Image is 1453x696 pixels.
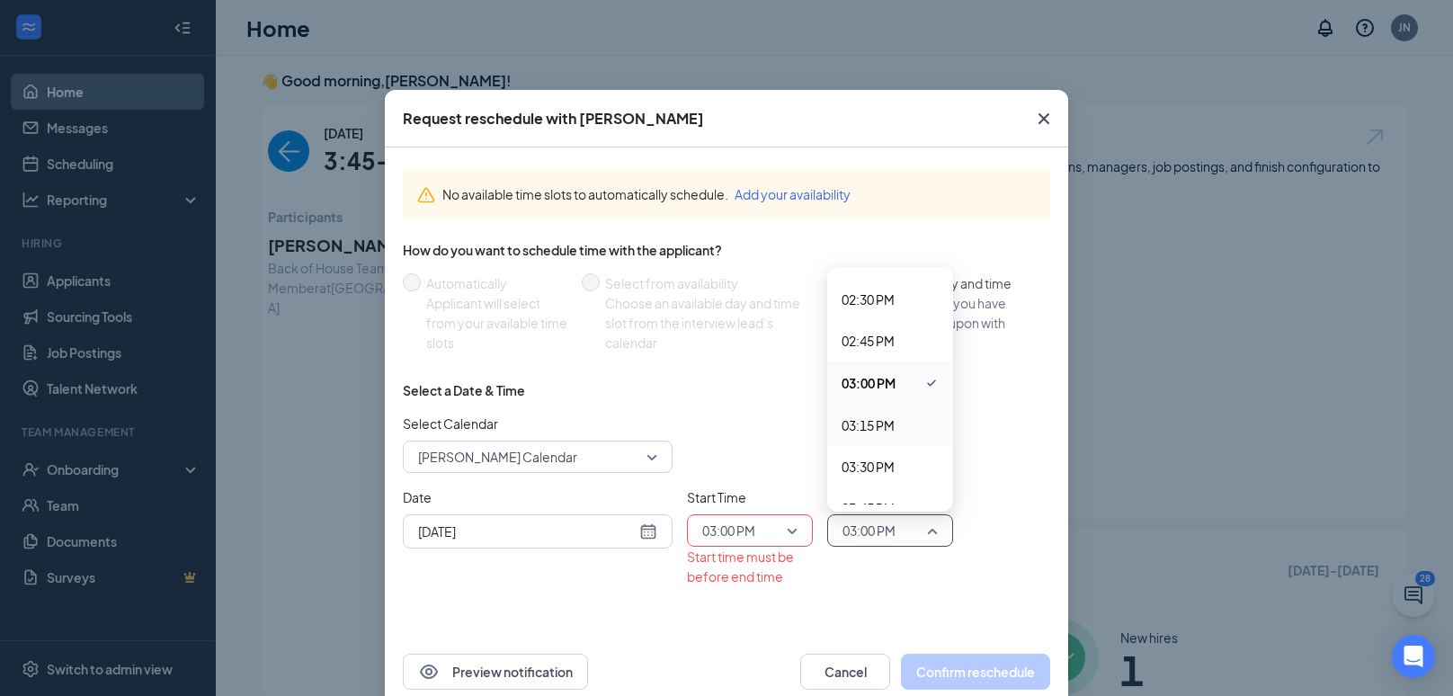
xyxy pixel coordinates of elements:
span: Date [403,487,673,507]
button: Cancel [800,654,890,690]
svg: Checkmark [924,372,939,394]
div: Choose an available day and time slot from the interview lead’s calendar [605,293,818,352]
div: No available time slots to automatically schedule. [442,184,1036,204]
span: 03:00 PM [842,373,896,393]
button: Add your availability [735,184,851,204]
span: Select Calendar [403,414,673,433]
button: Close [1020,90,1068,147]
svg: Eye [418,661,440,683]
div: Applicant will select from your available time slots [426,293,567,352]
div: Automatically [426,273,567,293]
span: [PERSON_NAME] Calendar [418,443,577,470]
div: Start time must be before end time [687,547,813,586]
svg: Cross [1033,108,1055,129]
span: 03:45 PM [842,498,895,518]
input: Sep 9, 2025 [418,522,636,541]
span: 02:45 PM [842,331,895,351]
span: 02:30 PM [842,290,895,309]
span: Start Time [687,487,813,507]
div: Open Intercom Messenger [1392,635,1435,678]
div: How do you want to schedule time with the applicant? [403,241,1050,259]
div: Select a Date & Time [403,381,525,399]
div: Select from availability [605,273,818,293]
span: 03:30 PM [842,457,895,477]
span: 03:15 PM [842,415,895,435]
button: EyePreview notification [403,654,588,690]
svg: Warning [417,186,435,204]
span: 03:00 PM [842,517,896,544]
span: 03:00 PM [702,517,755,544]
div: Request reschedule with [PERSON_NAME] [403,109,704,129]
button: Confirm reschedule [901,654,1050,690]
